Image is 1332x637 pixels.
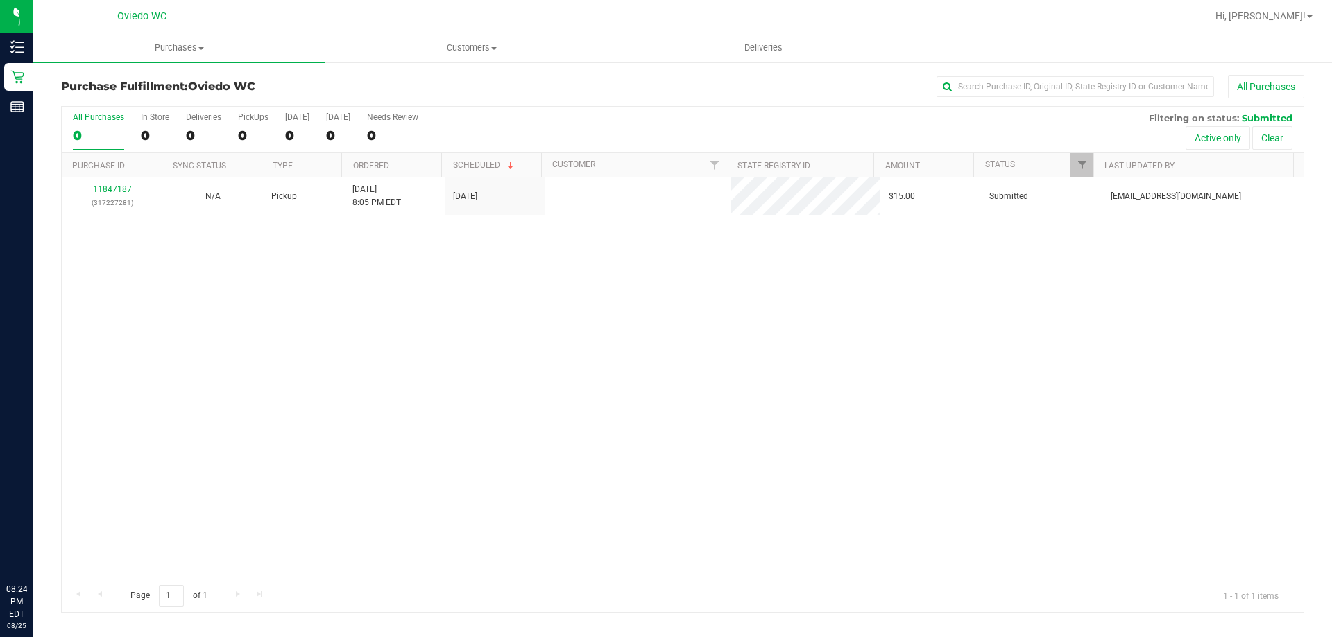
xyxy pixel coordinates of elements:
[1212,585,1290,606] span: 1 - 1 of 1 items
[73,112,124,122] div: All Purchases
[937,76,1214,97] input: Search Purchase ID, Original ID, State Registry ID or Customer Name...
[10,40,24,54] inline-svg: Inventory
[1149,112,1239,123] span: Filtering on status:
[703,153,726,177] a: Filter
[141,112,169,122] div: In Store
[10,100,24,114] inline-svg: Reports
[70,196,154,209] p: (317227281)
[205,190,221,203] button: N/A
[117,10,166,22] span: Oviedo WC
[552,159,595,169] a: Customer
[141,128,169,143] div: 0
[985,159,1015,169] a: Status
[737,161,810,171] a: State Registry ID
[6,620,27,631] p: 08/25
[238,112,268,122] div: PickUps
[72,161,125,171] a: Purchase ID
[326,42,617,54] span: Customers
[989,190,1028,203] span: Submitted
[10,70,24,84] inline-svg: Retail
[1228,75,1304,98] button: All Purchases
[1070,153,1093,177] a: Filter
[285,112,309,122] div: [DATE]
[173,161,226,171] a: Sync Status
[73,128,124,143] div: 0
[1186,126,1250,150] button: Active only
[352,183,401,209] span: [DATE] 8:05 PM EDT
[159,585,184,607] input: 1
[205,191,221,201] span: Not Applicable
[186,112,221,122] div: Deliveries
[119,585,219,607] span: Page of 1
[33,42,325,54] span: Purchases
[188,80,255,93] span: Oviedo WC
[326,112,350,122] div: [DATE]
[273,161,293,171] a: Type
[617,33,910,62] a: Deliveries
[326,128,350,143] div: 0
[61,80,475,93] h3: Purchase Fulfillment:
[1111,190,1241,203] span: [EMAIL_ADDRESS][DOMAIN_NAME]
[285,128,309,143] div: 0
[33,33,325,62] a: Purchases
[325,33,617,62] a: Customers
[367,128,418,143] div: 0
[453,190,477,203] span: [DATE]
[353,161,389,171] a: Ordered
[1215,10,1306,21] span: Hi, [PERSON_NAME]!
[453,160,516,170] a: Scheduled
[6,583,27,620] p: 08:24 PM EDT
[367,112,418,122] div: Needs Review
[1242,112,1292,123] span: Submitted
[1104,161,1175,171] a: Last Updated By
[238,128,268,143] div: 0
[885,161,920,171] a: Amount
[14,526,55,568] iframe: Resource center
[726,42,801,54] span: Deliveries
[186,128,221,143] div: 0
[271,190,297,203] span: Pickup
[1252,126,1292,150] button: Clear
[93,184,132,194] a: 11847187
[889,190,915,203] span: $15.00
